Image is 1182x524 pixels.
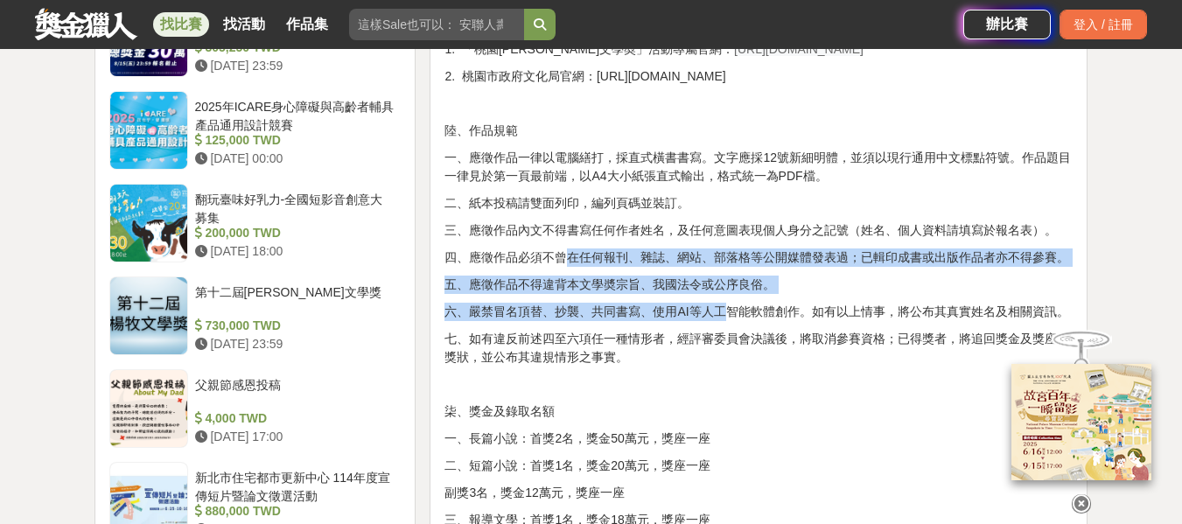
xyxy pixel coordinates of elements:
[195,283,395,317] div: 第十二屆[PERSON_NAME]文學獎
[444,430,1073,448] p: 一、長篇小說：首獎2名，獎金50萬元，獎座一座
[444,67,1073,86] p: 2. 桃園市政府文化局官網：[URL][DOMAIN_NAME]
[963,10,1051,39] a: 辦比賽
[444,402,1073,421] p: 柒、獎金及錄取名額
[195,242,395,261] div: [DATE] 18:00
[109,91,402,170] a: 2025年ICARE身心障礙與高齡者輔具產品通用設計競賽 125,000 TWD [DATE] 00:00
[444,248,1073,267] p: 四、應徵作品必須不曾在任何報刊、雜誌、網站、部落格等公開媒體發表過；已輯印成書或出版作品者亦不得參賽。
[195,131,395,150] div: 125,000 TWD
[195,191,395,224] div: 翻玩臺味好乳力-全國短影音創意大募集
[195,469,395,502] div: 新北市住宅都市更新中心 114年度宣傳短片暨論文徵選活動
[195,428,395,446] div: [DATE] 17:00
[444,122,1073,140] p: 陸、作品規範
[1011,364,1151,480] img: 968ab78a-c8e5-4181-8f9d-94c24feca916.png
[195,335,395,353] div: [DATE] 23:59
[195,57,395,75] div: [DATE] 23:59
[195,317,395,335] div: 730,000 TWD
[444,221,1073,240] p: 三、應徵作品內文不得書寫任何作者姓名，及任何意圖表現個人身分之記號（姓名、個人資料請填寫於報名表）。
[109,369,402,448] a: 父親節感恩投稿 4,000 TWD [DATE] 17:00
[444,149,1073,185] p: 一、應徵作品一律以電腦繕打，採直式橫書書寫。文字應採12號新細明體，並須以現行通用中文標點符號。作品題目一律見於第一頁最前端，以A4大小紙張直式輸出，格式統一為PDF檔。
[444,276,1073,294] p: 五、應徵作品不得違背本文學奬宗旨、我國法令或公序良俗。
[195,502,395,521] div: 880,000 TWD
[444,484,1073,502] p: 副獎3名，獎金12萬元，獎座一座
[444,457,1073,475] p: 二、短篇小說：首獎1名，獎金20萬元，獎座一座
[153,12,209,37] a: 找比賽
[734,42,864,56] span: [URL][DOMAIN_NAME]
[444,330,1073,367] p: 七、如有違反前述四至六項任一種情形者，經評審委員會決議後，將取消參賽資格；已得獎者，將追回獎金及獎座或獎狀，並公布其違規情形之事實。
[444,40,1073,59] p: 1. 「桃園[PERSON_NAME]文學奬」活動專屬官網：
[349,9,524,40] input: 這樣Sale也可以： 安聯人壽創意銷售法募集
[444,303,1073,321] p: 六、嚴禁冒名頂替、抄襲、共同書寫、使用AI等人工智能軟體創作。如有以上情事，將公布其真實姓名及相關資訊。
[109,184,402,262] a: 翻玩臺味好乳力-全國短影音創意大募集 200,000 TWD [DATE] 18:00
[216,12,272,37] a: 找活動
[195,224,395,242] div: 200,000 TWD
[444,194,1073,213] p: 二、紙本投稿請雙面列印，編列頁碼並裝訂。
[109,276,402,355] a: 第十二屆[PERSON_NAME]文學獎 730,000 TWD [DATE] 23:59
[195,150,395,168] div: [DATE] 00:00
[195,98,395,131] div: 2025年ICARE身心障礙與高齡者輔具產品通用設計競賽
[195,409,395,428] div: 4,000 TWD
[1060,10,1147,39] div: 登入 / 註冊
[279,12,335,37] a: 作品集
[195,376,395,409] div: 父親節感恩投稿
